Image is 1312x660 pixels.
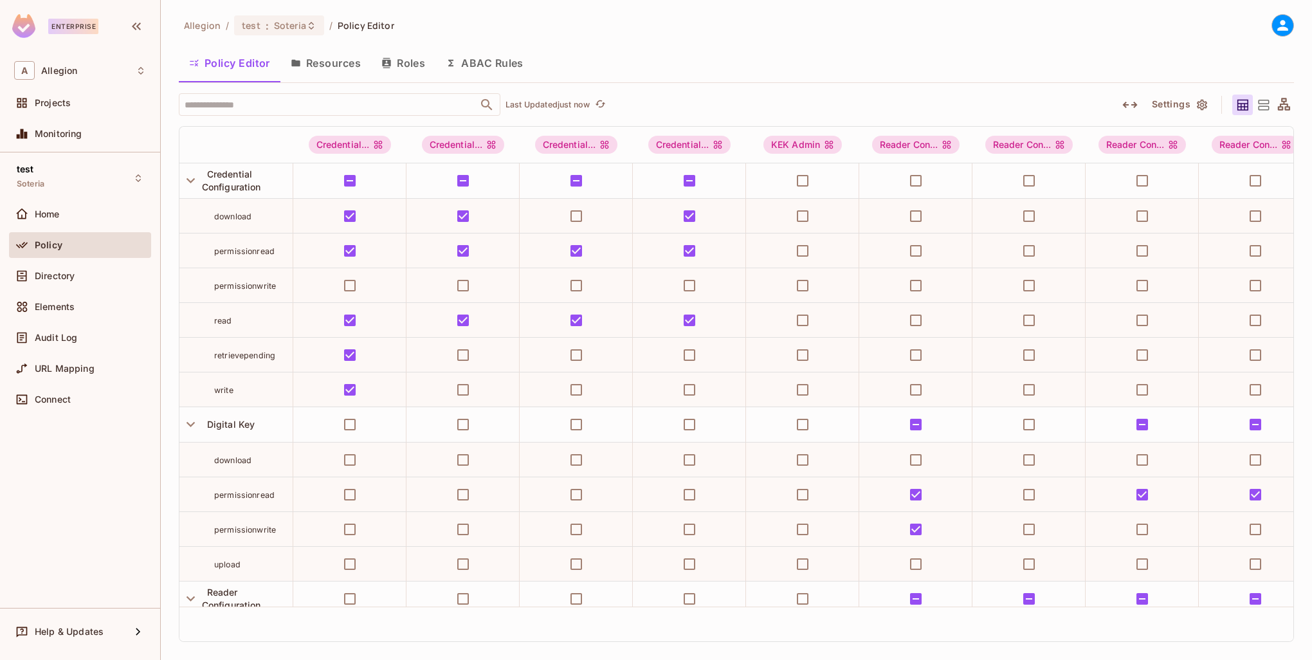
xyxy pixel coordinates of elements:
span: download [214,455,251,465]
span: Directory [35,271,75,281]
span: Connect [35,394,71,405]
p: Last Updated just now [506,100,590,110]
span: Click to refresh data [590,97,608,113]
div: Reader Con... [985,136,1073,154]
li: / [226,19,229,32]
span: permissionwrite [214,525,276,535]
span: A [14,61,35,80]
span: write [214,385,233,395]
div: Credential... [422,136,505,154]
span: Credential Configuration Read Only User [535,136,618,154]
span: Home [35,209,60,219]
button: Policy Editor [179,47,280,79]
span: Credential Configuration [202,169,261,192]
span: Reader Configuration Admin [872,136,960,154]
button: Settings [1147,95,1211,115]
li: / [329,19,333,32]
span: test [242,19,260,32]
span: Reader Configuration [202,587,261,610]
span: Reader Configuration Factory [985,136,1073,154]
div: KEK Admin [763,136,842,154]
img: SReyMgAAAABJRU5ErkJggg== [12,14,35,38]
span: Projects [35,98,71,108]
button: Open [478,96,496,114]
span: Help & Updates [35,627,104,637]
span: Reader Configuration Read Only User [1098,136,1187,154]
span: permissionread [214,246,275,256]
span: Policy Editor [338,19,394,32]
div: Credential... [648,136,731,154]
span: Workspace: Allegion [41,66,77,76]
span: permissionwrite [214,281,276,291]
div: Credential... [309,136,392,154]
span: upload [214,560,241,569]
button: Resources [280,47,371,79]
button: refresh [592,97,608,113]
span: Policy [35,240,62,250]
span: Digital Key [202,419,255,430]
span: URL Mapping [35,363,95,374]
span: the active workspace [184,19,221,32]
span: read [214,316,232,325]
div: Enterprise [48,19,98,34]
button: Roles [371,47,435,79]
span: download [214,212,251,221]
span: Credential Configuration Admin [309,136,392,154]
div: Reader Con... [872,136,960,154]
span: Credential Configuration User [648,136,731,154]
span: : [265,21,269,31]
span: Elements [35,302,75,312]
span: retrievepending [214,351,275,360]
span: Audit Log [35,333,77,343]
span: refresh [595,98,606,111]
span: permissionread [214,490,275,500]
button: ABAC Rules [435,47,534,79]
div: Credential... [535,136,618,154]
span: Reader Configuration User [1212,136,1300,154]
div: Reader Con... [1212,136,1300,154]
span: Soteria [17,179,44,189]
span: Soteria [274,19,306,32]
div: Reader Con... [1098,136,1187,154]
span: Credential Configuration Factory [422,136,505,154]
span: Monitoring [35,129,82,139]
span: test [17,164,34,174]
